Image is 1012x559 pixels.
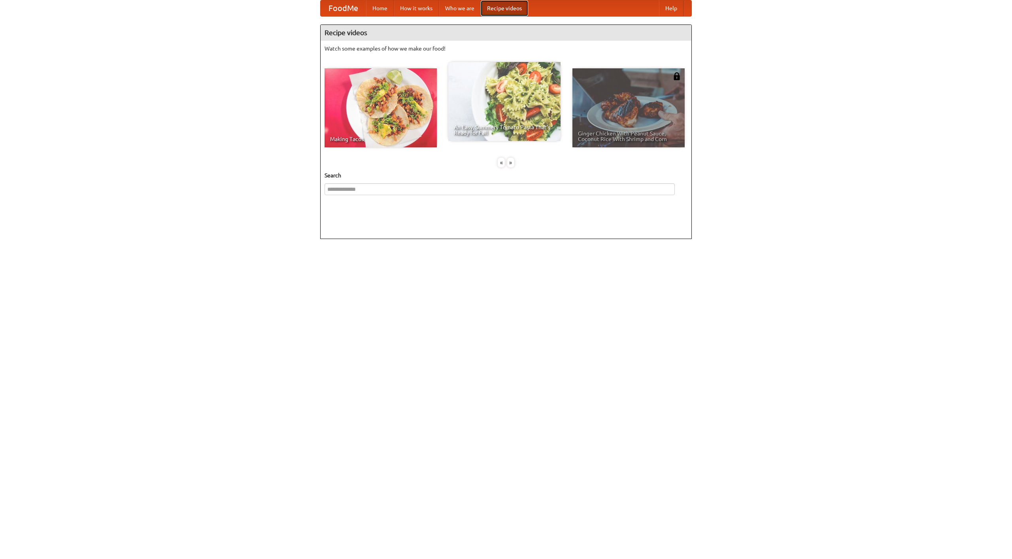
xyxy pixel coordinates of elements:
a: Recipe videos [481,0,528,16]
h4: Recipe videos [321,25,691,41]
h5: Search [325,171,687,179]
img: 483408.png [673,72,681,80]
span: Making Tacos [330,136,431,142]
p: Watch some examples of how we make our food! [325,45,687,53]
a: Making Tacos [325,68,437,147]
div: « [498,158,505,168]
div: » [507,158,514,168]
a: Home [366,0,394,16]
a: Help [659,0,683,16]
a: An Easy, Summery Tomato Pasta That's Ready for Fall [448,62,561,141]
a: How it works [394,0,439,16]
a: FoodMe [321,0,366,16]
a: Who we are [439,0,481,16]
span: An Easy, Summery Tomato Pasta That's Ready for Fall [454,124,555,136]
